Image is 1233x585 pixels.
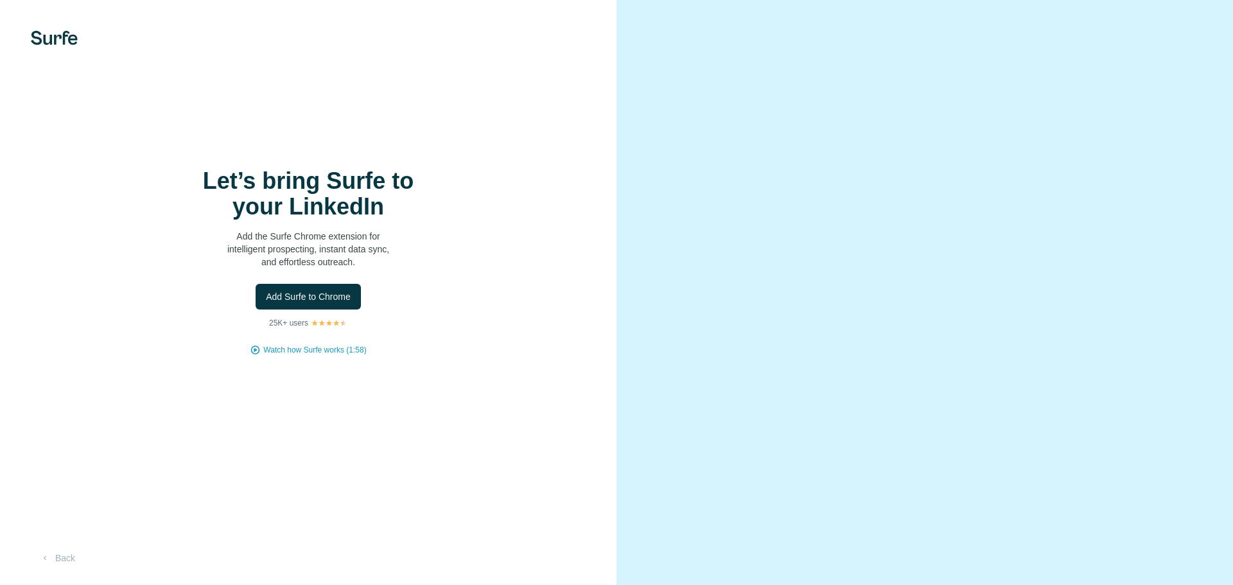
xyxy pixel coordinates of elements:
p: Add the Surfe Chrome extension for intelligent prospecting, instant data sync, and effortless out... [180,230,437,268]
button: Add Surfe to Chrome [256,284,361,310]
button: Watch how Surfe works (1:58) [263,344,366,356]
img: Surfe's logo [31,31,78,45]
span: Add Surfe to Chrome [266,290,351,303]
img: Rating Stars [311,319,347,327]
button: Back [31,546,84,570]
h1: Let’s bring Surfe to your LinkedIn [180,168,437,220]
p: 25K+ users [269,317,308,329]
